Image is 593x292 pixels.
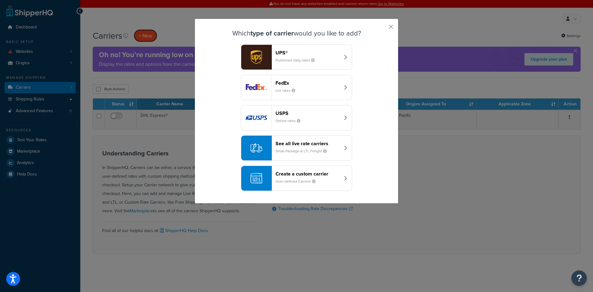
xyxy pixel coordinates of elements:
img: fedEx logo [241,75,271,100]
header: UPS® [275,50,340,56]
small: User-defined Carriers [275,179,321,184]
button: fedEx logoFedExList rates [241,75,352,100]
button: See all live rate carriersSmall Package & LTL Freight [241,135,352,161]
button: usps logoUSPSOnline rates [241,105,352,130]
small: List rates [275,88,300,93]
header: Create a custom carrier [275,171,340,177]
img: usps logo [241,105,271,130]
small: Online rates [275,118,305,124]
button: ups logoUPS®Published daily rates [241,44,352,70]
header: See all live rate carriers [275,141,340,146]
img: ups logo [241,45,271,70]
img: icon-carrier-liverate-becf4550.svg [250,142,262,154]
header: USPS [275,110,340,116]
header: FedEx [275,80,340,86]
strong: type of carrier [250,28,294,38]
small: Small Package & LTL Freight [275,148,332,154]
h3: Which would you like to add? [210,30,383,37]
img: icon-carrier-custom-c93b8a24.svg [250,172,262,184]
button: Create a custom carrierUser-defined Carriers [241,166,352,191]
button: Open Resource Center [571,270,587,286]
small: Published daily rates [275,57,320,63]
